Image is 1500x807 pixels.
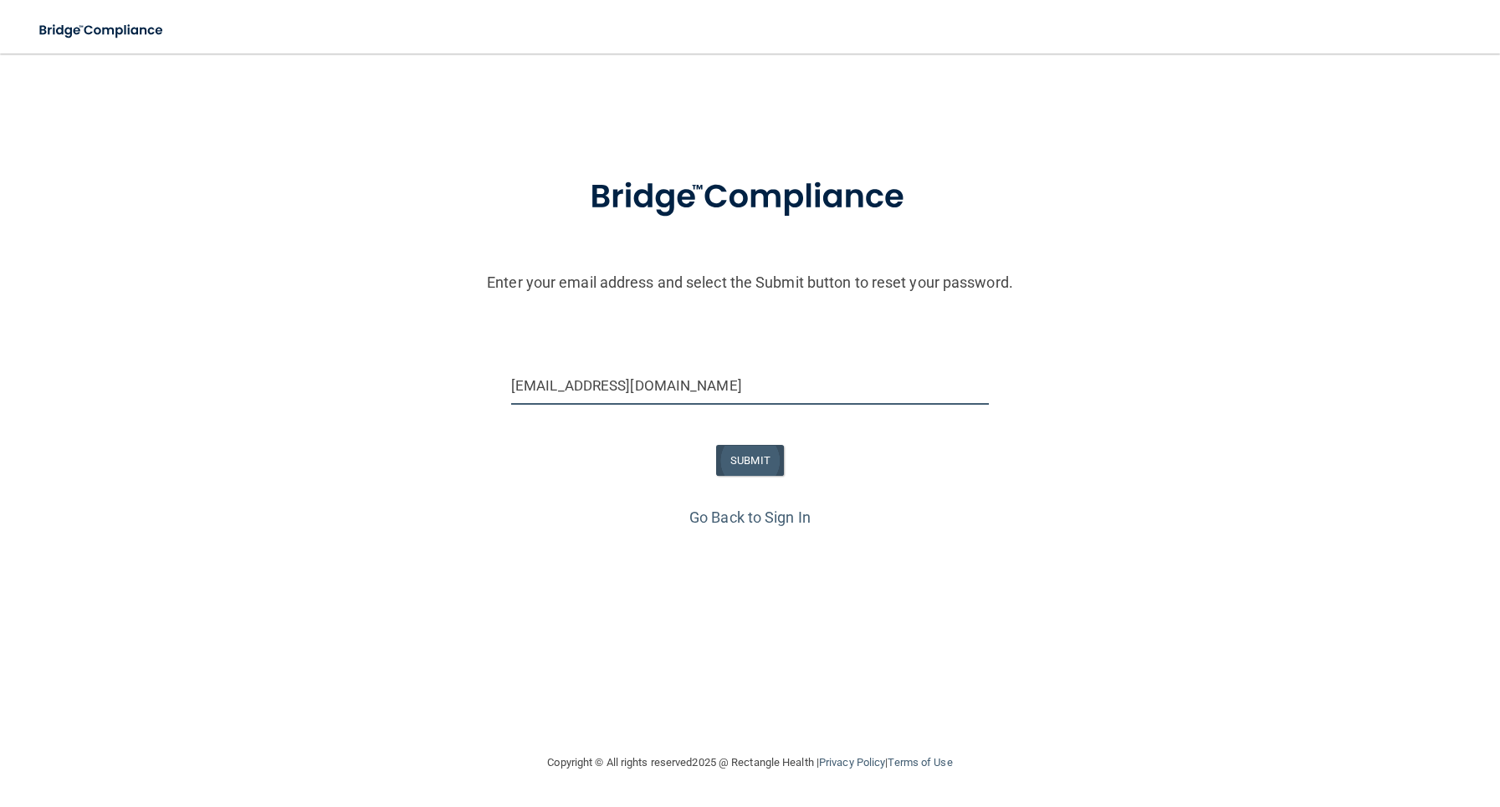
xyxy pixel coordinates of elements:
a: Terms of Use [888,756,952,769]
img: bridge_compliance_login_screen.278c3ca4.svg [555,154,945,241]
input: Email [511,367,989,405]
img: bridge_compliance_login_screen.278c3ca4.svg [25,13,179,48]
a: Go Back to Sign In [689,508,811,526]
button: SUBMIT [716,445,784,476]
a: Privacy Policy [819,756,885,769]
div: Copyright © All rights reserved 2025 @ Rectangle Health | | [445,736,1056,789]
